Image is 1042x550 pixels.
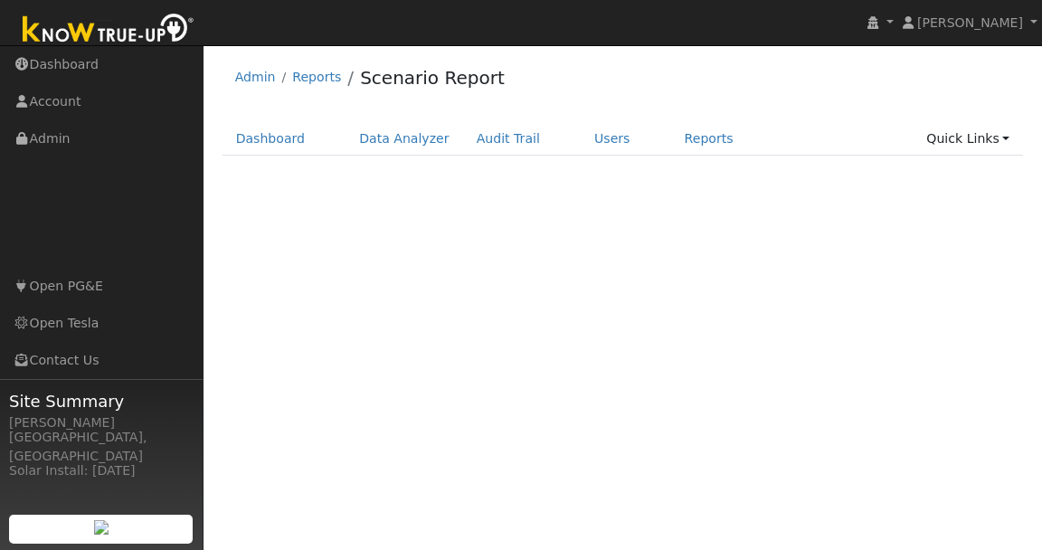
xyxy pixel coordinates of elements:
a: Reports [292,70,341,84]
img: retrieve [94,520,109,535]
a: Quick Links [913,122,1023,156]
a: Admin [235,70,276,84]
img: Know True-Up [14,10,204,51]
a: Scenario Report [360,67,505,89]
a: Data Analyzer [346,122,463,156]
div: Solar Install: [DATE] [9,461,194,480]
a: Audit Trail [463,122,554,156]
a: Users [581,122,644,156]
span: Site Summary [9,389,194,413]
a: Reports [671,122,747,156]
div: [GEOGRAPHIC_DATA], [GEOGRAPHIC_DATA] [9,428,194,466]
span: [PERSON_NAME] [917,15,1023,30]
a: Dashboard [223,122,319,156]
div: [PERSON_NAME] [9,413,194,432]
